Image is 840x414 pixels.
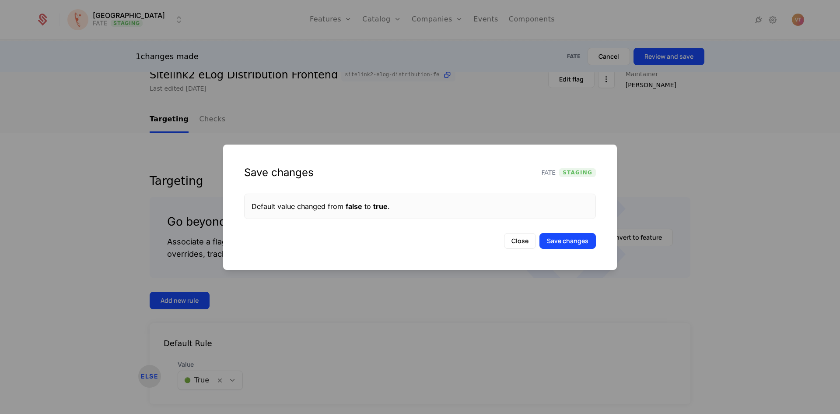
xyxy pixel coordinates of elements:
[252,201,588,212] div: Default value changed from to .
[539,233,596,249] button: Save changes
[504,233,536,249] button: Close
[244,166,314,180] div: Save changes
[373,202,388,211] span: true
[559,168,596,177] span: Staging
[346,202,362,211] span: false
[542,168,556,177] span: FATE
